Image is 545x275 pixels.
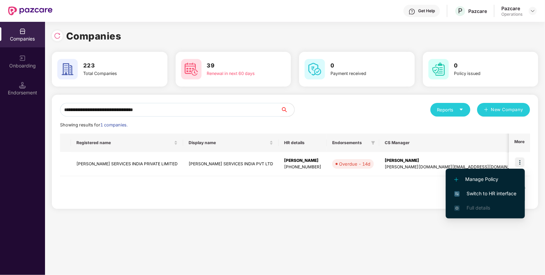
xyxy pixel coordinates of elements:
[279,134,327,152] th: HR details
[54,32,61,39] img: svg+xml;base64,PHN2ZyBpZD0iUmVsb2FkLTMyeDMyIiB4bWxucz0iaHR0cDovL3d3dy53My5vcmcvMjAwMC9zdmciIHdpZH...
[428,59,449,79] img: svg+xml;base64,PHN2ZyB4bWxucz0iaHR0cDovL3d3dy53My5vcmcvMjAwMC9zdmciIHdpZHRoPSI2MCIgaGVpZ2h0PSI2MC...
[207,70,266,77] div: Renewal in next 60 days
[454,178,458,182] img: svg+xml;base64,PHN2ZyB4bWxucz0iaHR0cDovL3d3dy53My5vcmcvMjAwMC9zdmciIHdpZHRoPSIxMi4yMDEiIGhlaWdodD...
[330,61,389,70] h3: 0
[458,7,462,15] span: P
[454,70,513,77] div: Policy issued
[454,61,513,70] h3: 0
[305,59,325,79] img: svg+xml;base64,PHN2ZyB4bWxucz0iaHR0cDovL3d3dy53My5vcmcvMjAwMC9zdmciIHdpZHRoPSI2MCIgaGVpZ2h0PSI2MC...
[385,140,517,146] span: CS Manager
[83,61,142,70] h3: 223
[371,141,375,145] span: filter
[284,164,321,170] div: [PHONE_NUMBER]
[491,106,524,113] span: New Company
[207,61,266,70] h3: 39
[454,175,516,183] span: Manage Policy
[501,12,522,17] div: Operations
[100,122,128,127] span: 1 companies.
[71,152,183,176] td: [PERSON_NAME] SERVICES INDIA PRIVATE LIMITED
[385,157,523,164] div: [PERSON_NAME]
[181,59,202,79] img: svg+xml;base64,PHN2ZyB4bWxucz0iaHR0cDovL3d3dy53My5vcmcvMjAwMC9zdmciIHdpZHRoPSI2MCIgaGVpZ2h0PSI2MC...
[484,107,488,113] span: plus
[339,161,370,167] div: Overdue - 14d
[284,157,321,164] div: [PERSON_NAME]
[459,107,463,112] span: caret-down
[183,152,279,176] td: [PERSON_NAME] SERVICES INDIA PVT LTD
[454,191,460,197] img: svg+xml;base64,PHN2ZyB4bWxucz0iaHR0cDovL3d3dy53My5vcmcvMjAwMC9zdmciIHdpZHRoPSIxNiIgaGVpZ2h0PSIxNi...
[418,8,435,14] div: Get Help
[280,103,295,117] button: search
[19,28,26,35] img: svg+xml;base64,PHN2ZyBpZD0iQ29tcGFuaWVzIiB4bWxucz0iaHR0cDovL3d3dy53My5vcmcvMjAwMC9zdmciIHdpZHRoPS...
[60,122,128,127] span: Showing results for
[501,5,522,12] div: Pazcare
[8,6,53,15] img: New Pazcare Logo
[71,134,183,152] th: Registered name
[66,29,121,44] h1: Companies
[332,140,368,146] span: Endorsements
[477,103,530,117] button: plusNew Company
[385,164,523,170] div: [PERSON_NAME][DOMAIN_NAME][EMAIL_ADDRESS][DOMAIN_NAME]
[330,70,389,77] div: Payment received
[454,205,460,211] img: svg+xml;base64,PHN2ZyB4bWxucz0iaHR0cDovL3d3dy53My5vcmcvMjAwMC9zdmciIHdpZHRoPSIxNi4zNjMiIGhlaWdodD...
[530,8,535,14] img: svg+xml;base64,PHN2ZyBpZD0iRHJvcGRvd24tMzJ4MzIiIHhtbG5zPSJodHRwOi8vd3d3LnczLm9yZy8yMDAwL3N2ZyIgd2...
[468,8,487,14] div: Pazcare
[409,8,415,15] img: svg+xml;base64,PHN2ZyBpZD0iSGVscC0zMngzMiIgeG1sbnM9Imh0dHA6Ly93d3cudzMub3JnLzIwMDAvc3ZnIiB3aWR0aD...
[83,70,142,77] div: Total Companies
[454,190,516,197] span: Switch to HR interface
[183,134,279,152] th: Display name
[467,205,490,211] span: Full details
[189,140,268,146] span: Display name
[370,139,377,147] span: filter
[57,59,78,79] img: svg+xml;base64,PHN2ZyB4bWxucz0iaHR0cDovL3d3dy53My5vcmcvMjAwMC9zdmciIHdpZHRoPSI2MCIgaGVpZ2h0PSI2MC...
[19,55,26,62] img: svg+xml;base64,PHN2ZyB3aWR0aD0iMjAiIGhlaWdodD0iMjAiIHZpZXdCb3g9IjAgMCAyMCAyMCIgZmlsbD0ibm9uZSIgeG...
[437,106,463,113] div: Reports
[280,107,294,112] span: search
[19,82,26,89] img: svg+xml;base64,PHN2ZyB3aWR0aD0iMTQuNSIgaGVpZ2h0PSIxNC41IiB2aWV3Qm94PSIwIDAgMTYgMTYiIGZpbGw9Im5vbm...
[515,157,525,167] img: icon
[509,134,530,152] th: More
[76,140,173,146] span: Registered name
